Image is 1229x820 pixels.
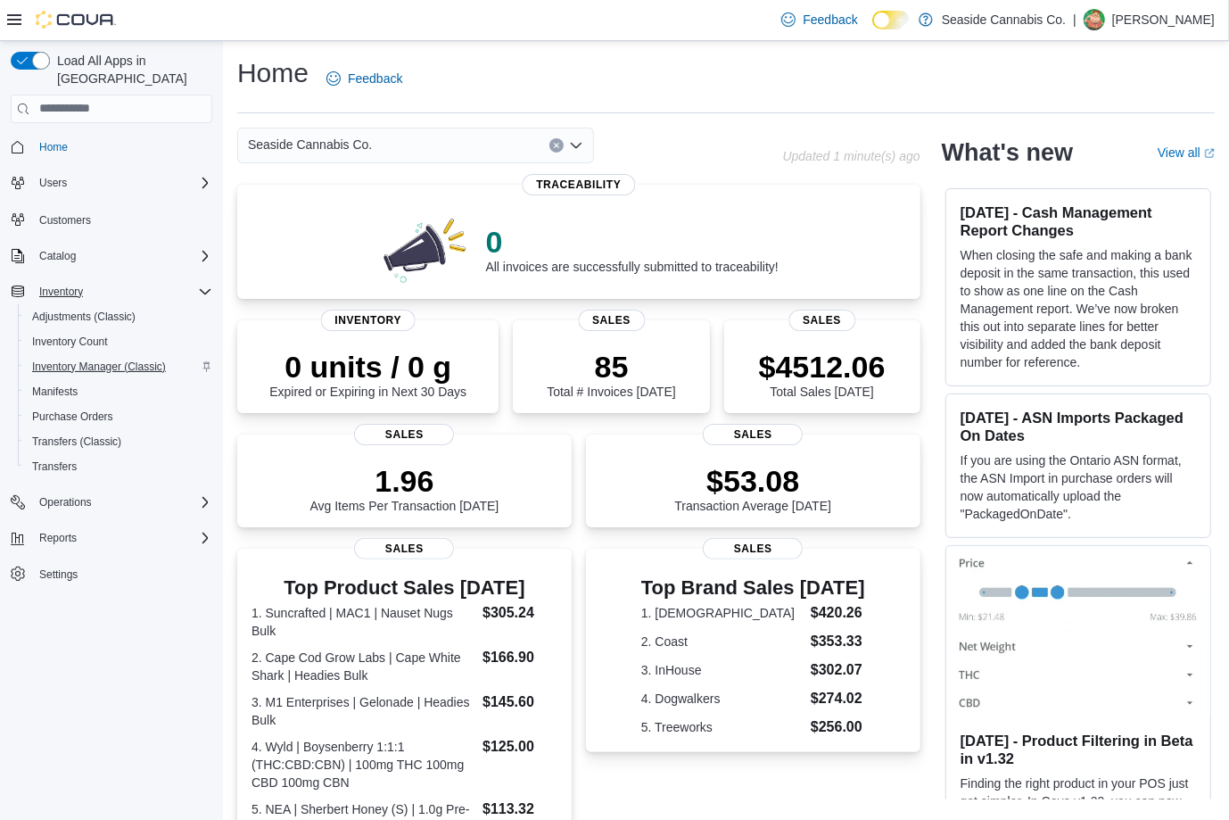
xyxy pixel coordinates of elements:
[641,661,804,679] dt: 3. InHouse
[25,456,84,477] a: Transfers
[18,454,219,479] button: Transfers
[4,561,219,587] button: Settings
[549,138,564,153] button: Clear input
[25,331,115,352] a: Inventory Count
[252,738,475,791] dt: 4. Wyld | Boysenberry 1:1:1 (THC:CBD:CBN) | 100mg THC 100mg CBD 100mg CBN
[32,527,84,549] button: Reports
[811,659,865,681] dd: $302.07
[25,356,173,377] a: Inventory Manager (Classic)
[25,356,212,377] span: Inventory Manager (Classic)
[961,409,1196,444] h3: [DATE] - ASN Imports Packaged On Dates
[961,732,1196,767] h3: [DATE] - Product Filtering in Beta in v1.32
[811,688,865,709] dd: $274.02
[4,279,219,304] button: Inventory
[872,29,873,30] span: Dark Mode
[547,349,675,399] div: Total # Invoices [DATE]
[39,249,76,263] span: Catalog
[803,11,857,29] span: Feedback
[248,134,372,155] span: Seaside Cannabis Co.
[18,404,219,429] button: Purchase Orders
[237,55,309,91] h1: Home
[703,538,803,559] span: Sales
[32,527,212,549] span: Reports
[961,451,1196,523] p: If you are using the Ontario ASN format, the ASN Import in purchase orders will now automatically...
[872,11,910,29] input: Dark Mode
[641,690,804,708] dt: 4. Dogwalkers
[252,693,475,729] dt: 3. M1 Enterprises | Gelonade | Headies Bulk
[4,206,219,232] button: Customers
[32,281,212,302] span: Inventory
[269,349,466,385] p: 0 units / 0 g
[641,577,865,599] h3: Top Brand Sales [DATE]
[354,538,454,559] span: Sales
[18,304,219,329] button: Adjustments (Classic)
[348,70,402,87] span: Feedback
[483,602,557,624] dd: $305.24
[32,210,98,231] a: Customers
[252,577,557,599] h3: Top Product Sales [DATE]
[309,463,499,499] p: 1.96
[641,718,804,736] dt: 5. Treeworks
[354,424,454,445] span: Sales
[811,602,865,624] dd: $420.26
[641,604,804,622] dt: 1. [DEMOGRAPHIC_DATA]
[25,406,212,427] span: Purchase Orders
[18,354,219,379] button: Inventory Manager (Classic)
[774,2,864,37] a: Feedback
[4,244,219,269] button: Catalog
[32,136,212,158] span: Home
[252,649,475,684] dt: 2. Cape Cod Grow Labs | Cape White Shark | Headies Bulk
[320,310,416,331] span: Inventory
[309,463,499,513] div: Avg Items Per Transaction [DATE]
[32,137,75,158] a: Home
[25,456,212,477] span: Transfers
[25,381,85,402] a: Manifests
[18,379,219,404] button: Manifests
[961,203,1196,239] h3: [DATE] - Cash Management Report Changes
[4,170,219,195] button: Users
[811,631,865,652] dd: $353.33
[1158,145,1215,160] a: View allExternal link
[25,431,212,452] span: Transfers (Classic)
[39,213,91,228] span: Customers
[4,134,219,160] button: Home
[759,349,886,385] p: $4512.06
[50,52,212,87] span: Load All Apps in [GEOGRAPHIC_DATA]
[483,647,557,668] dd: $166.90
[11,127,212,634] nav: Complex example
[483,799,557,820] dd: $113.32
[1073,9,1076,30] p: |
[4,490,219,515] button: Operations
[32,410,113,424] span: Purchase Orders
[39,495,92,509] span: Operations
[32,310,136,324] span: Adjustments (Classic)
[547,349,675,385] p: 85
[25,406,120,427] a: Purchase Orders
[32,460,77,474] span: Transfers
[25,306,143,327] a: Adjustments (Classic)
[788,310,855,331] span: Sales
[522,174,635,195] span: Traceability
[32,360,166,374] span: Inventory Manager (Classic)
[25,431,128,452] a: Transfers (Classic)
[269,349,466,399] div: Expired or Expiring in Next 30 Days
[1084,9,1105,30] div: Brandon Lopes
[483,692,557,713] dd: $145.60
[811,716,865,738] dd: $256.00
[32,564,85,585] a: Settings
[1204,148,1215,159] svg: External link
[39,285,83,299] span: Inventory
[32,172,74,194] button: Users
[25,306,212,327] span: Adjustments (Classic)
[32,563,212,585] span: Settings
[32,245,212,267] span: Catalog
[18,329,219,354] button: Inventory Count
[783,149,920,163] p: Updated 1 minute(s) ago
[674,463,831,513] div: Transaction Average [DATE]
[32,435,121,449] span: Transfers (Classic)
[18,429,219,454] button: Transfers (Classic)
[4,526,219,551] button: Reports
[36,11,116,29] img: Cova
[25,331,212,352] span: Inventory Count
[486,224,779,260] p: 0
